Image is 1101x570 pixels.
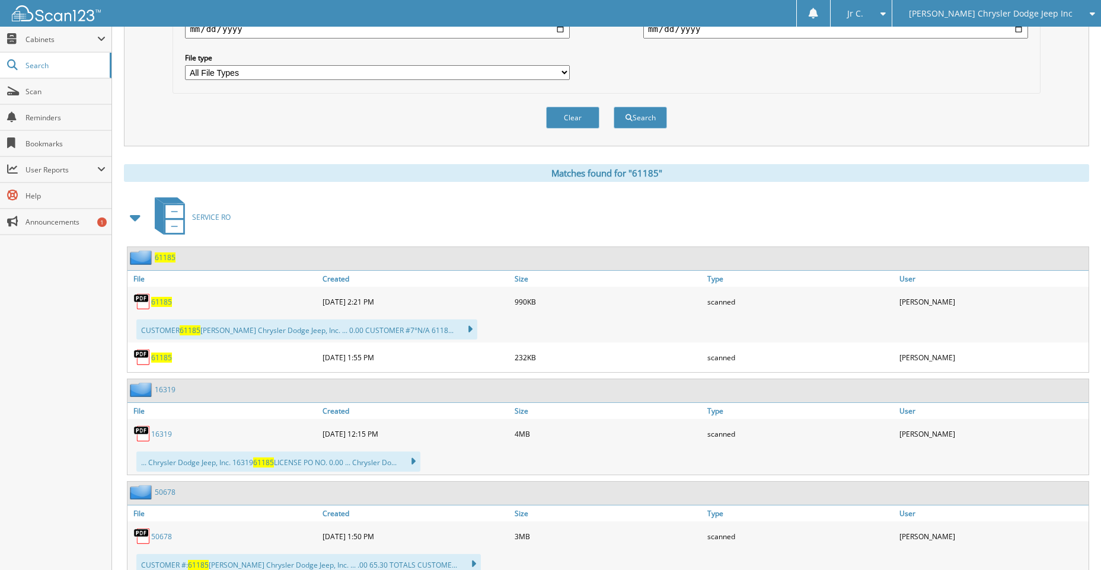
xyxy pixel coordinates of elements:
img: folder2.png [130,382,155,397]
div: ... Chrysler Dodge Jeep, Inc. 16319 LICENSE PO NO. 0.00 ... Chrysler Do... [136,451,420,472]
a: Created [320,403,512,419]
div: 4MB [512,422,704,446]
span: Search [25,60,104,71]
span: User Reports [25,165,97,175]
div: [DATE] 2:21 PM [320,290,512,313]
div: [DATE] 12:15 PM [320,422,512,446]
span: SERVICE RO [192,212,231,222]
div: scanned [704,345,896,369]
span: 61185 [253,457,274,467]
label: File type [185,53,570,63]
a: Created [320,505,512,521]
span: Announcements [25,217,106,227]
div: [DATE] 1:50 PM [320,524,512,548]
img: PDF.png [133,527,151,545]
a: Type [704,403,896,419]
a: 61185 [151,297,172,307]
img: PDF.png [133,348,151,366]
a: File [127,403,320,419]
img: PDF.png [133,425,151,443]
a: 50678 [151,531,172,542]
a: Size [512,271,704,287]
div: scanned [704,290,896,313]
a: SERVICE RO [148,194,231,241]
a: 16319 [155,385,175,395]
span: 61185 [180,325,200,335]
a: Type [704,505,896,521]
input: end [643,20,1028,39]
img: scan123-logo-white.svg [12,5,101,21]
div: scanned [704,524,896,548]
img: folder2.png [130,485,155,499]
input: start [185,20,570,39]
div: 3MB [512,524,704,548]
a: 61185 [151,353,172,363]
img: PDF.png [133,293,151,310]
div: Matches found for "61185" [124,164,1089,182]
a: User [896,403,1089,419]
a: User [896,505,1089,521]
a: Type [704,271,896,287]
img: folder2.png [130,250,155,265]
a: File [127,505,320,521]
div: [PERSON_NAME] [896,422,1089,446]
a: File [127,271,320,287]
span: Reminders [25,113,106,123]
div: 1 [97,217,107,227]
div: 232KB [512,345,704,369]
a: 16319 [151,429,172,439]
div: [PERSON_NAME] [896,524,1089,548]
span: Help [25,191,106,201]
div: [DATE] 1:55 PM [320,345,512,369]
div: [PERSON_NAME] [896,290,1089,313]
button: Clear [546,107,599,129]
span: [PERSON_NAME] Chrysler Dodge Jeep Inc [909,10,1073,17]
a: 61185 [155,252,175,262]
a: 50678 [155,487,175,497]
a: Size [512,505,704,521]
span: Bookmarks [25,139,106,149]
div: CUSTOMER [PERSON_NAME] Chrysler Dodge Jeep, Inc. ... 0.00 CUSTOMER #7°N/A 6118... [136,319,477,340]
span: 61185 [188,560,209,570]
div: [PERSON_NAME] [896,345,1089,369]
span: Jr C. [847,10,863,17]
a: Size [512,403,704,419]
span: Cabinets [25,34,97,44]
span: Scan [25,87,106,97]
button: Search [614,107,667,129]
div: scanned [704,422,896,446]
a: Created [320,271,512,287]
a: User [896,271,1089,287]
div: 990KB [512,290,704,313]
